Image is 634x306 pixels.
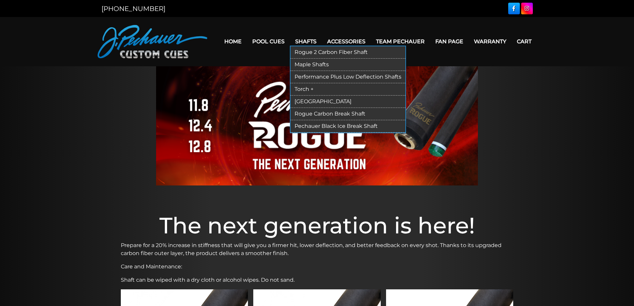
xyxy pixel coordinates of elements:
a: Warranty [469,33,512,50]
p: Prepare for a 20% increase in stiffness that will give you a firmer hit, lower deflection, and be... [121,241,514,257]
a: Fan Page [430,33,469,50]
a: Rogue 2 Carbon Fiber Shaft [291,46,405,59]
a: Shafts [290,33,322,50]
a: Torch + [291,83,405,96]
a: Rogue Carbon Break Shaft [291,108,405,120]
a: Maple Shafts [291,59,405,71]
a: [GEOGRAPHIC_DATA] [291,96,405,108]
a: Home [219,33,247,50]
p: Care and Maintenance: [121,263,514,271]
a: Cart [512,33,537,50]
a: Pool Cues [247,33,290,50]
a: Pechauer Black Ice Break Shaft [291,120,405,133]
img: Pechauer Custom Cues [98,25,207,58]
a: Team Pechauer [371,33,430,50]
a: Accessories [322,33,371,50]
h1: The next generation is here! [121,212,514,239]
a: Performance Plus Low Deflection Shafts [291,71,405,83]
p: Shaft can be wiped with a dry cloth or alcohol wipes. Do not sand. [121,276,514,284]
a: [PHONE_NUMBER] [102,5,165,13]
